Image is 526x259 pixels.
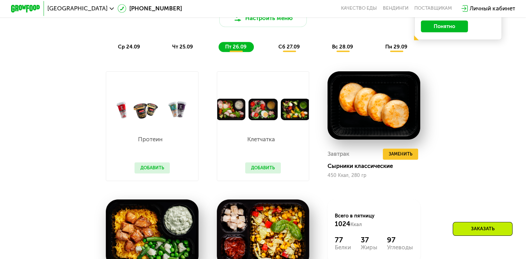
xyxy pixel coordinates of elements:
[383,6,408,11] a: Вендинги
[219,10,307,27] button: Настроить меню
[245,162,281,173] button: Добавить
[327,149,349,160] div: Завтрак
[361,244,377,250] div: Жиры
[387,244,413,250] div: Углеводы
[335,244,351,250] div: Белки
[335,235,351,244] div: 77
[332,44,353,50] span: вс 28.09
[383,149,418,160] button: Заменить
[414,6,452,11] div: поставщикам
[453,222,513,236] div: Заказать
[341,6,377,11] a: Качество еды
[118,44,140,50] span: ср 24.09
[470,4,515,13] div: Личный кабинет
[245,136,277,142] p: Клетчатка
[361,235,377,244] div: 37
[387,235,413,244] div: 97
[135,136,167,142] p: Протеин
[135,162,170,173] button: Добавить
[421,20,468,32] button: Понятно
[335,212,413,228] div: Всего в пятницу
[388,150,412,158] span: Заменить
[385,44,407,50] span: пн 29.09
[278,44,300,50] span: сб 27.09
[335,220,350,228] span: 1024
[118,4,182,13] a: [PHONE_NUMBER]
[327,173,420,178] div: 450 Ккал, 280 гр
[225,44,247,50] span: пт 26.09
[47,6,108,11] span: [GEOGRAPHIC_DATA]
[327,162,426,170] div: Сырники классические
[172,44,193,50] span: чт 25.09
[350,221,362,227] span: Ккал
